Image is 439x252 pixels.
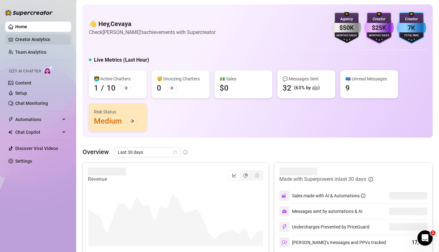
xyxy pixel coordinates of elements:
[232,173,236,178] span: line-chart
[332,23,362,33] div: $50K
[292,192,365,199] div: Sales made with AI & Automations
[15,159,32,164] a: Settings
[118,147,177,157] span: Last 30 days
[332,16,362,22] div: Agency
[361,194,365,198] span: info-circle
[279,237,386,248] div: [PERSON_NAME]’s messages and PPVs tracked
[15,34,66,44] a: Creator Analytics
[43,66,53,75] img: AI Chatter
[107,83,116,93] div: 10
[364,23,394,33] div: $25K
[15,114,60,125] span: Automations
[83,147,109,157] article: Overview
[169,86,174,90] span: arrow-right
[15,101,48,106] a: Chat Monitoring
[282,224,287,230] img: svg%3e
[228,170,263,180] div: segmented control
[88,175,126,183] article: Revenue
[283,83,291,93] div: 32
[8,130,12,134] img: Chat Copilot
[15,50,46,55] a: Team Analytics
[294,84,320,92] div: (63% by 🤖)
[279,222,369,232] div: Undercharges Prevented by PriceGuard
[255,173,259,178] span: dollar-circle
[9,68,41,74] span: Izzy AI Chatter
[183,150,188,154] span: info-circle
[123,86,128,90] span: arrow-right
[364,16,394,22] div: Creator
[364,12,394,44] img: purple-badge-B9DA21FR.svg
[282,193,287,199] img: svg%3e
[15,91,27,96] a: Setup
[283,75,330,82] div: 💬 Messages Sent
[157,75,204,82] div: 😴 Snoozing Chatters
[5,10,53,16] img: logo-BBDzfeDw.svg
[220,83,229,93] div: $0
[282,209,287,214] img: svg%3e
[279,175,366,183] article: Made with Superpowers in last 30 days
[130,119,134,123] span: arrow-right
[94,75,142,82] div: 👩‍💻 Active Chatters
[396,34,426,38] div: Total Fans
[345,75,393,82] div: 📪 Unread Messages
[8,117,13,122] span: thunderbolt
[430,230,436,235] span: 1
[417,230,433,246] iframe: Intercom live chat
[396,23,426,33] div: 7K
[364,34,394,38] div: Monthly Sales
[94,56,149,64] h5: Live Metrics (Last Hour)
[332,34,362,38] div: Monthly Sales
[15,127,60,137] span: Chat Copilot
[220,75,267,82] div: 💵 Sales
[332,12,362,44] img: silver-badge-roxG0hHS.svg
[369,177,373,181] span: info-circle
[173,150,177,154] span: calendar
[279,206,363,216] div: Messages sent by automations & AI
[15,80,31,85] a: Content
[15,24,27,29] a: Home
[94,83,98,93] div: 1
[94,108,142,115] div: Risk Status
[89,28,216,36] article: Check [PERSON_NAME]'s achievements with Supercreator
[282,240,287,245] img: svg%3e
[89,19,216,28] h4: 👋 Hey, Cevaya
[157,83,161,93] div: 0
[243,173,248,178] span: pie-chart
[412,239,427,246] div: 17,484
[396,12,426,44] img: blue-badge-DgoSNQY1.svg
[345,83,350,93] div: 9
[396,16,426,22] div: Creator
[15,146,58,151] a: Discover Viral Videos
